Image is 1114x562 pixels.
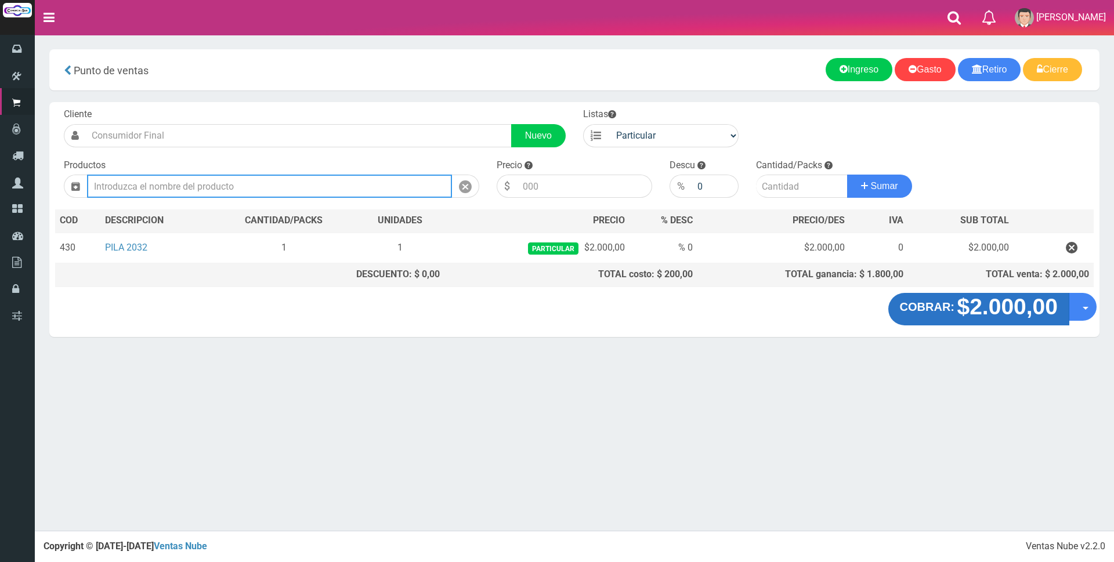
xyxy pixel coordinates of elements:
[511,124,566,147] a: Nuevo
[889,215,903,226] span: IVA
[356,209,444,233] th: UNIDADES
[44,541,207,552] strong: Copyright © [DATE]-[DATE]
[895,58,956,81] a: Gasto
[528,242,578,255] span: Particular
[449,268,693,281] div: TOTAL costo: $ 200,00
[517,175,652,198] input: 000
[55,209,100,233] th: COD
[1023,58,1082,81] a: Cierre
[86,124,512,147] input: Consumidor Final
[356,233,444,263] td: 1
[630,233,697,263] td: % 0
[64,159,106,172] label: Productos
[661,215,693,226] span: % DESC
[702,268,903,281] div: TOTAL ganancia: $ 1.800,00
[849,233,908,263] td: 0
[847,175,912,198] button: Sumar
[122,215,164,226] span: CRIPCION
[583,108,616,121] label: Listas
[826,58,892,81] a: Ingreso
[670,175,692,198] div: %
[756,175,848,198] input: Cantidad
[497,159,522,172] label: Precio
[888,293,1069,325] button: COBRAR: $2.000,00
[1036,12,1106,23] span: [PERSON_NAME]
[444,233,630,263] td: $2.000,00
[212,233,355,263] td: 1
[1026,540,1105,553] div: Ventas Nube v2.2.0
[871,181,898,191] span: Sumar
[793,215,845,226] span: PRECIO/DES
[697,233,849,263] td: $2.000,00
[497,175,517,198] div: $
[154,541,207,552] a: Ventas Nube
[87,175,452,198] input: Introduzca el nombre del producto
[100,209,212,233] th: DES
[593,214,625,227] span: PRECIO
[960,214,1009,227] span: SUB TOTAL
[216,268,440,281] div: DESCUENTO: $ 0,00
[64,108,92,121] label: Cliente
[55,233,100,263] td: 430
[958,58,1021,81] a: Retiro
[756,159,822,172] label: Cantidad/Packs
[670,159,695,172] label: Descu
[3,3,32,17] img: Logo grande
[957,294,1058,319] strong: $2.000,00
[692,175,739,198] input: 000
[913,268,1089,281] div: TOTAL venta: $ 2.000,00
[105,242,147,253] a: PILA 2032
[74,64,149,77] span: Punto de ventas
[900,300,954,313] strong: COBRAR:
[1015,8,1034,27] img: User Image
[908,233,1014,263] td: $2.000,00
[212,209,355,233] th: CANTIDAD/PACKS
